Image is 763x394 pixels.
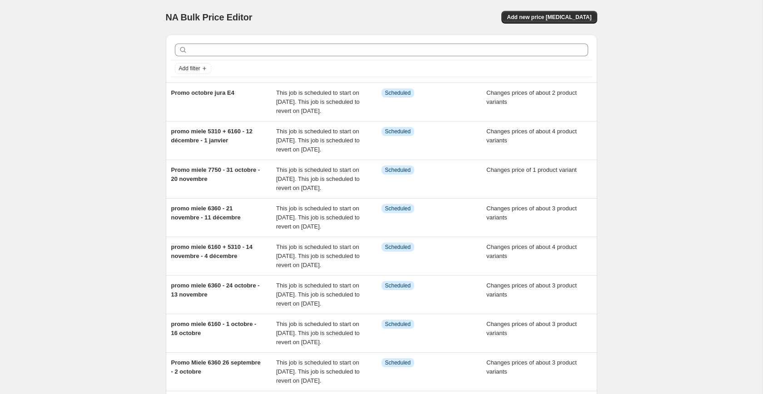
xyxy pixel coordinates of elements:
[385,166,411,174] span: Scheduled
[486,205,577,221] span: Changes prices of about 3 product variants
[171,321,257,336] span: promo miele 6160 - 1 octobre - 16 octobre
[276,321,360,345] span: This job is scheduled to start on [DATE]. This job is scheduled to revert on [DATE].
[171,128,253,144] span: promo miele 5310 + 6160 - 12 décembre - 1 janvier
[507,14,591,21] span: Add new price [MEDICAL_DATA]
[486,321,577,336] span: Changes prices of about 3 product variants
[276,89,360,114] span: This job is scheduled to start on [DATE]. This job is scheduled to revert on [DATE].
[385,321,411,328] span: Scheduled
[385,243,411,251] span: Scheduled
[385,89,411,97] span: Scheduled
[175,63,211,74] button: Add filter
[276,243,360,268] span: This job is scheduled to start on [DATE]. This job is scheduled to revert on [DATE].
[501,11,597,24] button: Add new price [MEDICAL_DATA]
[486,359,577,375] span: Changes prices of about 3 product variants
[171,205,241,221] span: promo miele 6360 - 21 novembre - 11 décembre
[171,166,260,182] span: Promo miele 7750 - 31 octobre - 20 novembre
[486,128,577,144] span: Changes prices of about 4 product variants
[486,89,577,105] span: Changes prices of about 2 product variants
[486,243,577,259] span: Changes prices of about 4 product variants
[486,166,577,173] span: Changes price of 1 product variant
[486,282,577,298] span: Changes prices of about 3 product variants
[171,282,260,298] span: promo miele 6360 - 24 octobre - 13 novembre
[276,282,360,307] span: This job is scheduled to start on [DATE]. This job is scheduled to revert on [DATE].
[171,359,261,375] span: Promo Miele 6360 26 septembre - 2 octobre
[385,359,411,366] span: Scheduled
[171,89,234,96] span: Promo octobre jura E4
[276,166,360,191] span: This job is scheduled to start on [DATE]. This job is scheduled to revert on [DATE].
[179,65,200,72] span: Add filter
[385,128,411,135] span: Scheduled
[385,205,411,212] span: Scheduled
[276,359,360,384] span: This job is scheduled to start on [DATE]. This job is scheduled to revert on [DATE].
[385,282,411,289] span: Scheduled
[276,128,360,153] span: This job is scheduled to start on [DATE]. This job is scheduled to revert on [DATE].
[276,205,360,230] span: This job is scheduled to start on [DATE]. This job is scheduled to revert on [DATE].
[171,243,253,259] span: promo miele 6160 + 5310 - 14 novembre - 4 décembre
[166,12,253,22] span: NA Bulk Price Editor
